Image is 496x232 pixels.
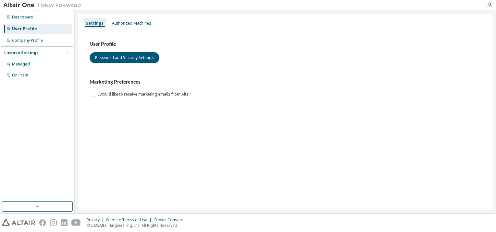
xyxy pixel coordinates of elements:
img: Altair One [3,2,84,8]
div: Website Terms of Use [106,217,154,223]
div: User Profile [12,26,37,31]
p: © 2025 Altair Engineering, Inc. All Rights Reserved. [87,223,187,228]
div: Settings [86,21,104,26]
div: Cookie Consent [154,217,187,223]
div: Dashboard [12,15,33,20]
img: linkedin.svg [61,219,68,226]
img: altair_logo.svg [2,219,35,226]
div: On Prem [12,73,28,78]
img: facebook.svg [39,219,46,226]
label: I would like to receive marketing emails from Altair [97,90,192,98]
h3: Marketing Preferences [90,79,481,85]
div: Privacy [87,217,106,223]
img: youtube.svg [71,219,81,226]
button: Password and Security Settings [90,52,159,63]
div: Company Profile [12,38,43,43]
div: Authorized Machines [112,21,151,26]
h3: User Profile [90,41,481,47]
div: Managed [12,62,30,67]
div: License Settings [4,50,39,55]
img: instagram.svg [50,219,57,226]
